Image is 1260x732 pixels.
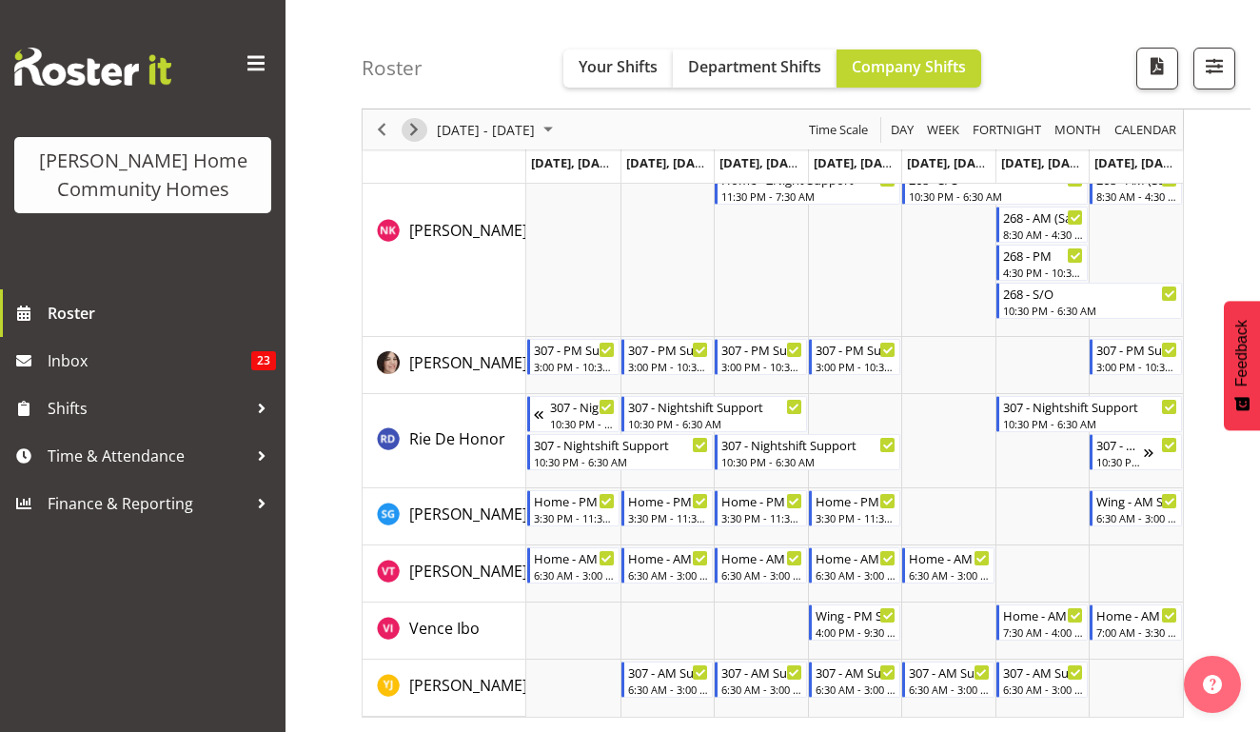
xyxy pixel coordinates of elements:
div: 307 - PM Support [1096,340,1177,359]
div: Home - PM Support 1 [628,491,709,510]
td: Vanessa Thornley resource [363,545,526,603]
div: Home - AM Support 1 [909,548,990,567]
span: [DATE], [DATE] [1001,154,1088,171]
div: 3:00 PM - 10:30 PM [628,359,709,374]
div: 10:30 PM - 6:30 AM [550,416,615,431]
div: 10:30 PM - 6:30 AM [1003,416,1177,431]
span: [PERSON_NAME] [409,675,527,696]
div: Yuxi Ji"s event - 307 - AM Support Begin From Friday, September 19, 2025 at 6:30:00 AM GMT+12:00 ... [902,662,994,698]
div: Home - PM Support 1 [721,491,802,510]
span: Day [889,118,915,142]
div: 268 - PM [1003,246,1084,265]
span: Rie De Honor [409,428,505,449]
div: Home - PM Support 1 [816,491,896,510]
button: September 15 - 21, 2025 [434,118,561,142]
div: Vanessa Thornley"s event - Home - AM Support 1 Begin From Wednesday, September 17, 2025 at 6:30:0... [715,547,807,584]
span: [DATE], [DATE] [531,154,618,171]
div: 4:30 PM - 10:30 PM [1003,265,1084,280]
span: Your Shifts [579,56,658,77]
div: Navneet Kaur"s event - 268 - PM Begin From Saturday, September 20, 2025 at 4:30:00 PM GMT+12:00 E... [996,245,1089,281]
button: Download a PDF of the roster according to the set date range. [1136,48,1178,89]
div: [PERSON_NAME] Home Community Homes [33,147,252,204]
button: Previous [369,118,395,142]
img: Rosterit website logo [14,48,171,86]
div: 6:30 AM - 3:00 PM [816,567,896,583]
a: [PERSON_NAME] [409,503,527,525]
span: [PERSON_NAME] [409,352,527,373]
button: Timeline Month [1052,118,1105,142]
span: Time Scale [807,118,870,142]
button: Fortnight [970,118,1045,142]
div: Yuxi Ji"s event - 307 - AM Support Begin From Saturday, September 20, 2025 at 6:30:00 AM GMT+12:0... [996,662,1089,698]
div: Yuxi Ji"s event - 307 - AM Support Begin From Thursday, September 18, 2025 at 6:30:00 AM GMT+12:0... [809,662,901,698]
div: Vanessa Thornley"s event - Home - AM Support 1 Begin From Tuesday, September 16, 2025 at 6:30:00 ... [621,547,714,584]
span: [PERSON_NAME] [409,561,527,582]
td: Navneet Kaur resource [363,129,526,337]
a: Rie De Honor [409,427,505,450]
div: 6:30 AM - 3:00 PM [628,682,709,697]
div: Sourav Guleria"s event - Home - PM Support 1 Begin From Tuesday, September 16, 2025 at 3:30:00 PM... [621,490,714,526]
div: 6:30 AM - 3:00 PM [721,567,802,583]
span: Shifts [48,394,247,423]
span: calendar [1112,118,1178,142]
div: 8:30 AM - 4:30 PM [1096,188,1177,204]
div: 10:30 PM - 6:30 AM [1096,454,1144,469]
div: 3:00 PM - 10:30 PM [816,359,896,374]
span: Inbox [48,346,251,375]
button: Time Scale [806,118,872,142]
div: Navneet Kaur"s event - 268 - S/O Begin From Friday, September 19, 2025 at 10:30:00 PM GMT+12:00 E... [902,168,1088,205]
div: 10:30 PM - 6:30 AM [628,416,802,431]
span: [DATE], [DATE] [814,154,900,171]
span: Vence Ibo [409,618,480,639]
div: Rachida Ryan"s event - 307 - PM Support Begin From Thursday, September 18, 2025 at 3:00:00 PM GMT... [809,339,901,375]
span: Time & Attendance [48,442,247,470]
button: Your Shifts [563,49,673,88]
span: Week [925,118,961,142]
a: [PERSON_NAME] [409,674,527,697]
div: 6:30 AM - 3:00 PM [816,682,896,697]
span: [DATE], [DATE] [719,154,806,171]
span: Department Shifts [688,56,821,77]
div: 3:00 PM - 10:30 PM [534,359,615,374]
button: Timeline Day [888,118,917,142]
div: 3:30 PM - 11:30 PM [721,510,802,525]
div: 10:30 PM - 6:30 AM [534,454,708,469]
div: 3:00 PM - 10:30 PM [1096,359,1177,374]
button: Filter Shifts [1193,48,1235,89]
div: Sourav Guleria"s event - Wing - AM Support 1 Begin From Sunday, September 21, 2025 at 6:30:00 AM ... [1090,490,1182,526]
div: 6:30 AM - 3:00 PM [1096,510,1177,525]
button: Feedback - Show survey [1224,301,1260,430]
button: Department Shifts [673,49,837,88]
button: Company Shifts [837,49,981,88]
img: help-xxl-2.png [1203,675,1222,694]
div: 307 - Nightshift Support [721,435,896,454]
div: Sourav Guleria"s event - Home - PM Support 1 Begin From Wednesday, September 17, 2025 at 3:30:00 ... [715,490,807,526]
div: Home - AM Support 1 [628,548,709,567]
div: Sourav Guleria"s event - Home - PM Support 1 Begin From Monday, September 15, 2025 at 3:30:00 PM ... [527,490,620,526]
div: 7:30 AM - 4:00 PM [1003,624,1084,640]
div: Vanessa Thornley"s event - Home - AM Support 1 Begin From Monday, September 15, 2025 at 6:30:00 A... [527,547,620,584]
div: Wing - PM Support 2 [816,605,896,624]
div: 6:30 AM - 3:00 PM [534,567,615,583]
div: 6:30 AM - 3:00 PM [628,567,709,583]
span: [DATE] - [DATE] [435,118,537,142]
span: Company Shifts [852,56,966,77]
div: Previous [365,109,398,149]
div: Yuxi Ji"s event - 307 - AM Support Begin From Wednesday, September 17, 2025 at 6:30:00 AM GMT+12:... [715,662,807,698]
div: 307 - PM Support [816,340,896,359]
div: 7:00 AM - 3:30 PM [1096,624,1177,640]
div: 268 - S/O [1003,284,1177,303]
td: Sourav Guleria resource [363,488,526,545]
div: Wing - AM Support 1 [1096,491,1177,510]
div: Vanessa Thornley"s event - Home - AM Support 1 Begin From Thursday, September 18, 2025 at 6:30:00... [809,547,901,584]
div: Vence Ibo"s event - Home - AM Support 1 Begin From Sunday, September 21, 2025 at 7:00:00 AM GMT+1... [1090,604,1182,641]
div: Rie De Honor"s event - 307 - Nightshift Support Begin From Sunday, September 14, 2025 at 10:30:00... [527,396,620,432]
span: Month [1053,118,1103,142]
div: 3:30 PM - 11:30 PM [816,510,896,525]
div: 11:30 PM - 7:30 AM [721,188,896,204]
div: 4:00 PM - 9:30 PM [816,624,896,640]
div: Rie De Honor"s event - 307 - Nightshift Support Begin From Sunday, September 21, 2025 at 10:30:00... [1090,434,1182,470]
div: Vanessa Thornley"s event - Home - AM Support 1 Begin From Friday, September 19, 2025 at 6:30:00 A... [902,547,994,584]
div: 10:30 PM - 6:30 AM [721,454,896,469]
button: Timeline Week [924,118,963,142]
